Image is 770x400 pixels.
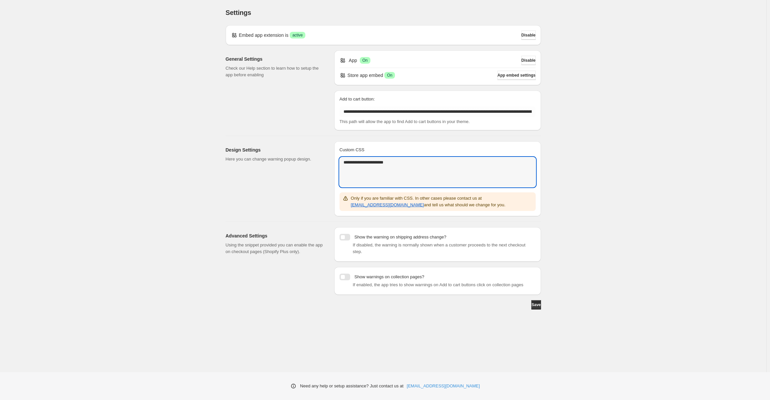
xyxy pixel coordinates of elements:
p: Here you can change warning popup design. [226,156,324,163]
button: App embed settings [498,71,536,80]
span: If enabled, the app tries to show warnings on Add to cart buttons click on collection pages [353,282,523,287]
span: On [387,73,392,78]
h2: Advanced Settings [226,233,324,239]
span: Disable [521,58,536,63]
p: Only if you are familiar with CSS. In other cases please contact us at and tell us what should we... [351,195,533,208]
h2: Design Settings [226,147,324,153]
span: Settings [226,9,251,16]
p: Using the snippet provided you can enable the app on checkout pages (Shopify Plus only). [226,242,324,255]
h2: General Settings [226,56,324,62]
span: App embed settings [498,73,536,78]
p: Show warnings on collection pages? [354,274,424,280]
p: Check our Help section to learn how to setup the app before enabling [226,65,324,78]
p: Show the warning on shipping address change? [354,234,446,240]
span: Save [531,302,541,307]
button: Save [531,300,541,309]
a: [EMAIL_ADDRESS][DOMAIN_NAME] [351,202,424,207]
span: This path will allow the app to find Add to cart buttons in your theme. [340,119,470,124]
p: App [349,57,357,64]
button: Disable [521,56,536,65]
p: Embed app extension is [239,32,288,38]
span: Custom CSS [340,147,364,152]
p: Store app embed [347,72,383,79]
span: Disable [521,33,536,38]
span: active [292,33,303,38]
a: [EMAIL_ADDRESS][DOMAIN_NAME] [407,383,480,389]
button: Disable [521,31,536,40]
span: If disabled, the warning is normally shown when a customer proceeds to the next checkout step. [353,242,525,254]
span: On [362,58,368,63]
span: Add to cart button: [340,97,375,101]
